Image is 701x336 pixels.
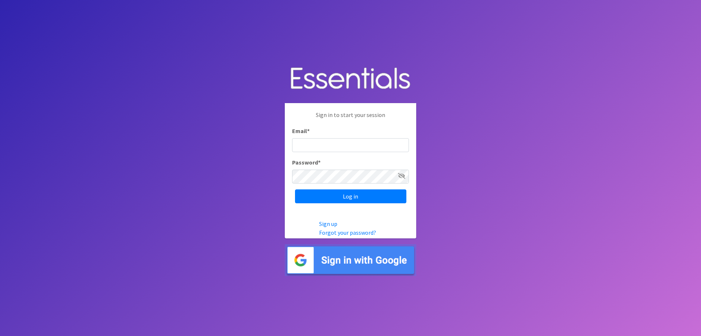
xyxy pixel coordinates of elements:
[307,127,310,135] abbr: required
[318,159,321,166] abbr: required
[295,189,406,203] input: Log in
[319,220,337,227] a: Sign up
[285,60,416,98] img: Human Essentials
[292,127,310,135] label: Email
[285,244,416,276] img: Sign in with Google
[319,229,376,236] a: Forgot your password?
[292,110,409,127] p: Sign in to start your session
[292,158,321,167] label: Password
